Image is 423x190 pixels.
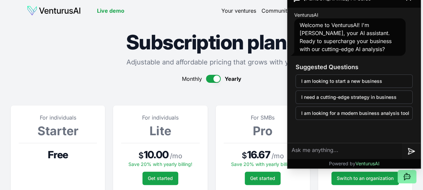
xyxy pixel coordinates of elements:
[11,57,412,67] p: Adjustable and affordable pricing that grows with you
[355,161,379,166] span: VenturusAI
[224,124,302,138] h3: Pro
[329,160,379,167] p: Powered by
[225,75,241,83] span: Yearly
[245,172,281,185] button: Get started
[170,151,182,161] span: / mo
[48,149,68,161] span: Free
[182,75,202,83] span: Monthly
[296,62,413,72] h3: Suggested Questions
[272,151,284,161] span: / mo
[97,7,124,15] a: Live demo
[11,32,412,52] h1: Subscription plans
[121,124,199,138] h3: Lite
[296,107,413,120] button: I am looking for a modern business analysis tool
[19,124,97,138] h3: Starter
[27,5,81,16] img: logo
[247,149,270,161] span: 16.67
[331,172,399,185] a: Switch to an organization
[148,175,173,182] span: Get started
[231,161,295,167] span: Save 20% with yearly billing!
[242,150,247,161] span: $
[296,90,413,104] button: I need a cutting-edge strategy in business
[221,7,256,15] a: Your ventures
[261,7,290,15] a: Community
[121,114,199,122] p: For individuals
[19,114,97,122] p: For individuals
[128,161,192,167] span: Save 20% with yearly billing!
[138,150,144,161] span: $
[300,22,392,52] span: Welcome to VenturusAI! I'm [PERSON_NAME], your AI assistant. Ready to supercharge your business w...
[224,114,302,122] p: For SMBs
[250,175,275,182] span: Get started
[296,74,413,88] button: I am looking to start a new business
[294,12,318,18] span: VenturusAI
[144,149,169,161] span: 10.00
[142,172,178,185] button: Get started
